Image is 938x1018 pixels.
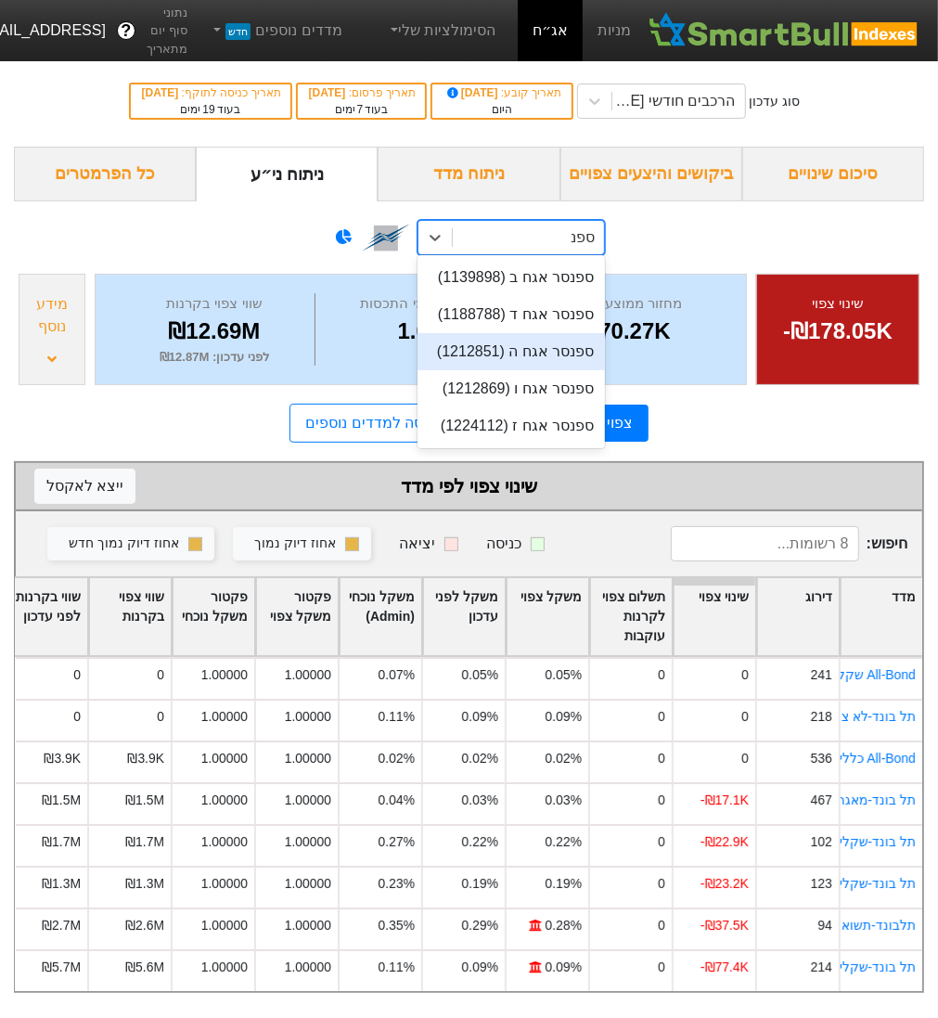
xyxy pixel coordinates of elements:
div: 1.00000 [201,665,248,685]
div: יציאה [399,533,435,555]
div: סוג עדכון [750,92,801,111]
div: ₪1.3M [42,874,81,894]
button: אחוז דיוק נמוך [233,527,371,561]
div: -₪23.2K [700,874,749,894]
div: 1.00000 [285,749,331,768]
div: הרכבים חודשי [DATE] [610,90,736,112]
div: 1.00000 [201,958,248,977]
div: 0.35% [379,916,415,935]
div: 0.02% [462,749,498,768]
a: All-Bond כללי [840,751,916,766]
div: 0.07% [379,665,415,685]
div: 1.00000 [201,707,248,727]
div: מספר ימי התכסות [320,293,507,315]
div: 0.09% [546,707,582,727]
div: 1.00000 [285,832,331,852]
div: 536 [811,749,832,768]
div: ניתוח ני״ע [196,147,378,201]
div: ₪170.27K [517,315,724,348]
div: -₪17.1K [700,791,749,810]
div: Toggle SortBy [841,578,922,655]
span: חיפוש : [671,526,907,561]
div: ₪2.7M [42,916,81,935]
div: 1.0 [320,315,507,348]
a: תל בונד-שקלי A [827,876,916,891]
div: ₪5.6M [125,958,164,977]
div: 0 [658,791,665,810]
div: 1.00000 [201,874,248,894]
div: 0 [658,707,665,727]
div: 0.04% [379,791,415,810]
div: ₪2.6M [125,916,164,935]
div: 0 [73,665,81,685]
img: SmartBull [646,12,923,49]
span: חדש [225,23,251,40]
div: 0 [741,665,749,685]
div: 0 [658,958,665,977]
div: -₪178.05K [780,315,895,348]
div: 0.05% [462,665,498,685]
div: ₪3.9K [44,749,81,768]
div: 0.02% [379,749,415,768]
div: 0.22% [462,832,498,852]
div: 0 [157,707,164,727]
a: תל בונד-לא צמודות [809,709,916,724]
a: תל בונד-שקלי [840,960,917,974]
div: 467 [811,791,832,810]
div: 0 [658,665,665,685]
div: תאריך פרסום : [307,84,417,101]
div: ספנסר אגח ז (1224112) [418,407,605,445]
div: 1.00000 [201,749,248,768]
div: 0.03% [462,791,498,810]
a: תל בונד-מאגר [838,792,917,807]
div: 1.00000 [285,665,331,685]
div: 241 [811,665,832,685]
div: בעוד ימים [307,101,417,118]
div: ₪1.7M [125,832,164,852]
a: תל בונד-שקלי 1-3 [817,834,916,849]
div: 0.09% [462,958,498,977]
div: 0.29% [462,916,498,935]
div: כניסה [486,533,521,555]
input: 8 רשומות... [671,526,858,561]
a: תנאי כניסה למדדים נוספים [289,404,489,443]
div: 1.00000 [285,707,331,727]
div: שינוי צפוי לפי מדד [34,472,904,500]
div: 123 [811,874,832,894]
div: Toggle SortBy [674,578,755,655]
div: ₪1.7M [42,832,81,852]
span: 19 [202,103,214,116]
div: ₪5.7M [42,958,81,977]
a: תלבונד-תשואות שקלי [798,918,917,933]
div: בעוד ימים [140,101,281,118]
div: 0 [157,665,164,685]
button: אחוז דיוק נמוך חדש [47,527,214,561]
div: 0.02% [546,749,582,768]
div: 0.11% [379,958,415,977]
div: כל הפרמטרים [14,147,196,201]
img: tase link [362,213,410,262]
div: סיכום שינויים [742,147,924,201]
div: תאריך קובע : [442,84,561,101]
span: [DATE] [443,86,501,99]
div: ספנסר אגח ב (1139898) [418,259,605,296]
span: [DATE] [309,86,349,99]
div: ₪1.5M [42,791,81,810]
div: -₪22.9K [700,832,749,852]
div: 1.00000 [285,916,331,935]
div: 1.00000 [285,958,331,977]
div: 0.03% [546,791,582,810]
a: הסימולציות שלי [379,12,504,49]
div: 1.00000 [201,916,248,935]
div: 0 [73,707,81,727]
span: [DATE] [142,86,182,99]
div: 0.19% [546,874,582,894]
span: ? [121,19,131,44]
div: Toggle SortBy [256,578,338,655]
a: All-Bond שקלי [835,667,916,682]
div: 0.09% [546,958,582,977]
div: 0 [741,749,749,768]
div: 1.00000 [285,874,331,894]
div: 0 [658,916,665,935]
div: ₪3.9K [127,749,164,768]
